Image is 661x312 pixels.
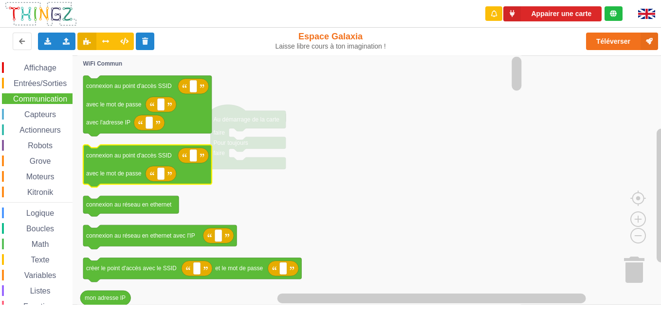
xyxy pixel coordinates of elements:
text: connexion au point d'accès SSID [86,152,172,159]
text: WiFi Commun [83,60,123,67]
text: avec l'adresse IP [86,119,130,126]
span: Texte [29,256,51,264]
span: Entrées/Sorties [12,79,68,87]
text: créer le point d'accès avec le SSID [86,265,177,272]
span: Communication [12,95,69,103]
span: Capteurs [23,110,57,119]
span: Variables [23,271,58,279]
span: Robots [26,141,54,150]
span: Moteurs [25,173,56,181]
div: Tu es connecté au serveur de création de Thingz [605,6,623,21]
span: Boucles [25,225,55,233]
span: Fonctions [22,302,58,311]
img: thingz_logo.png [4,1,77,27]
button: Téléverser [586,33,658,50]
text: connexion au réseau en ethernet avec l'IP [86,232,195,239]
text: et le mot de passe [215,265,263,272]
span: Math [30,240,51,248]
button: Appairer une carte [503,6,602,21]
text: avec le mot de passe [86,101,142,108]
text: avec le mot de passe [86,170,142,177]
span: Logique [25,209,55,217]
img: gb.png [638,9,655,19]
span: Actionneurs [18,126,62,134]
span: Grove [28,157,53,165]
text: connexion au point d'accès SSID [86,83,172,89]
div: Laisse libre cours à ton imagination ! [275,42,386,51]
div: Espace Galaxia [275,31,386,51]
span: Kitronik [26,188,55,196]
text: connexion au réseau en ethernet [86,201,172,208]
span: Listes [29,287,52,295]
span: Affichage [22,64,57,72]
